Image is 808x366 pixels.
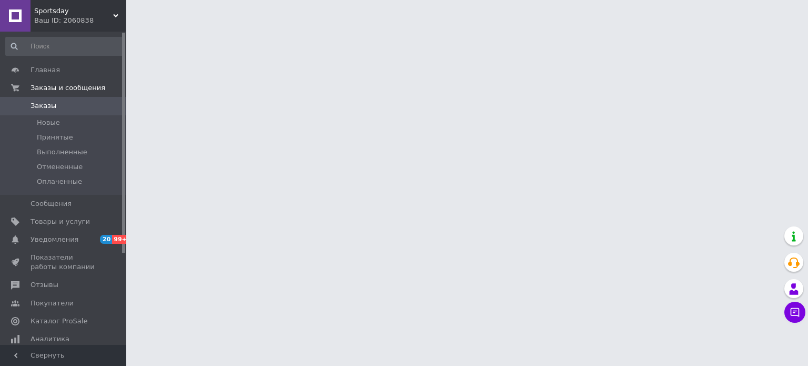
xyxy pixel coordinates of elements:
span: Каталог ProSale [31,316,87,326]
span: Отзывы [31,280,58,290]
div: Ваш ID: 2060838 [34,16,126,25]
span: Заказы [31,101,56,111]
span: Заказы и сообщения [31,83,105,93]
span: Оплаченные [37,177,82,186]
span: Покупатели [31,299,74,308]
input: Поиск [5,37,124,56]
span: Принятые [37,133,73,142]
span: Выполненные [37,147,87,157]
span: Отмененные [37,162,83,172]
span: Уведомления [31,235,78,244]
button: Чат с покупателем [784,302,805,323]
span: 20 [100,235,112,244]
span: Главная [31,65,60,75]
span: Новые [37,118,60,127]
span: Товары и услуги [31,217,90,226]
span: Sportsday [34,6,113,16]
span: Показатели работы компании [31,253,97,272]
span: Сообщения [31,199,72,209]
span: Аналитика [31,334,69,344]
span: 99+ [112,235,129,244]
